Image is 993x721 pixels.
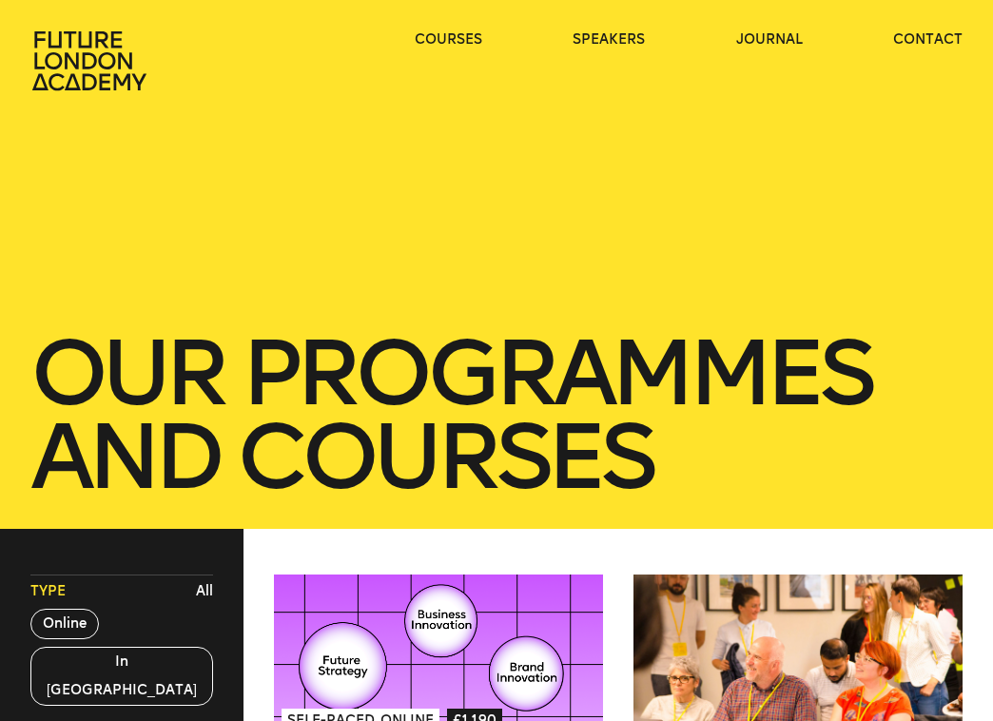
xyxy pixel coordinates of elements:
[30,582,66,601] span: Type
[191,577,218,606] button: All
[30,647,213,706] button: In [GEOGRAPHIC_DATA]
[893,30,963,49] a: contact
[415,30,482,49] a: courses
[30,331,963,498] h1: our Programmes and courses
[30,609,99,639] button: Online
[736,30,803,49] a: journal
[573,30,645,49] a: speakers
